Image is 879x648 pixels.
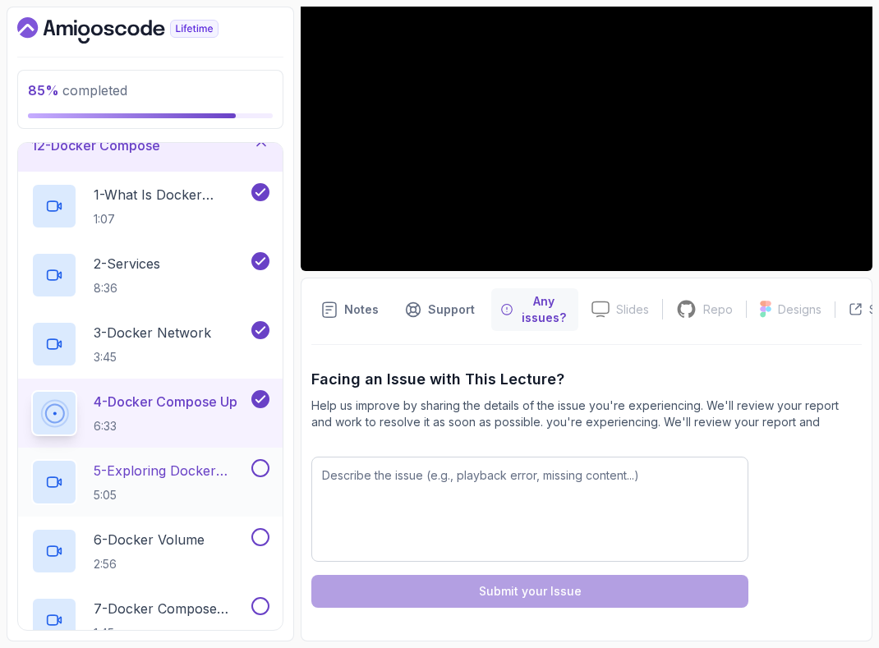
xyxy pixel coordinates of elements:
p: Notes [344,301,379,318]
p: 3 - Docker Network [94,323,211,342]
button: 6-Docker Volume2:56 [31,528,269,574]
p: 7 - Docker Compose Documentation [94,599,248,618]
button: Support button [395,288,485,331]
p: Support [428,301,475,318]
p: 1:07 [94,211,248,227]
button: 3-Docker Network3:45 [31,321,269,367]
button: 12-Docker Compose [18,119,283,172]
button: 4-Docker Compose Up6:33 [31,390,269,436]
p: Slides [616,301,649,318]
p: 5:05 [94,487,248,503]
p: 2:56 [94,556,205,572]
span: completed [28,82,127,99]
p: 6 - Docker Volume [94,530,205,549]
p: 1:45 [94,625,248,641]
button: 2-Services8:36 [31,252,269,298]
button: Feedback button [491,288,578,331]
button: 7-Docker Compose Documentation1:45 [31,597,269,643]
p: Designs [778,301,821,318]
p: Any issues? [519,293,568,326]
button: 1-What Is Docker Compose1:07 [31,183,269,229]
p: Help us improve by sharing the details of the issue you're experiencing. We'll review your report... [311,398,840,430]
p: 8:36 [94,280,160,296]
p: 1 - What Is Docker Compose [94,185,248,205]
p: 6:33 [94,418,237,434]
p: 2 - Services [94,254,160,273]
p: 5 - Exploring Docker Compose Commands [94,461,248,480]
p: 4 - Docker Compose Up [94,392,237,411]
a: Dashboard [17,17,256,44]
h3: 12 - Docker Compose [31,136,160,155]
button: notes button [311,288,389,331]
p: Facing an Issue with This Lecture? [311,368,862,391]
button: 5-Exploring Docker Compose Commands5:05 [31,459,269,505]
p: 3:45 [94,349,211,365]
span: 85 % [28,82,59,99]
p: Repo [703,301,733,318]
button: Submit your Issue [311,575,748,608]
div: Submit your Issue [479,583,582,600]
